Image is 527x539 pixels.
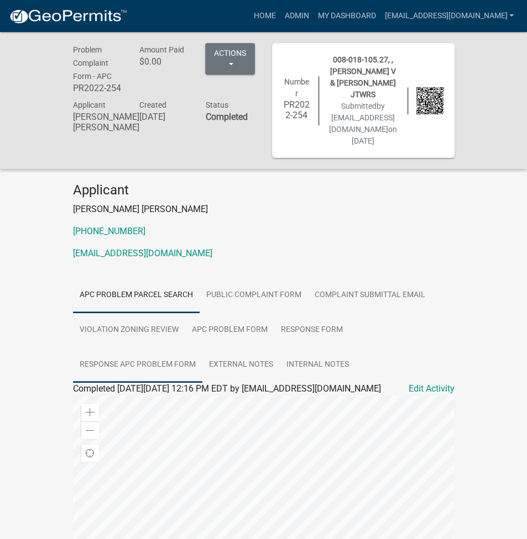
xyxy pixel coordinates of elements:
a: APC Problem Form [185,313,274,348]
a: [EMAIL_ADDRESS][DOMAIN_NAME] [73,248,212,258]
button: Actions [205,43,255,75]
span: Number [284,77,309,98]
span: 008-018-105.27, , [PERSON_NAME] V & [PERSON_NAME] JTWRS [330,55,396,99]
a: [PHONE_NUMBER] [73,226,145,236]
a: Admin [280,6,313,27]
span: Submitted on [DATE] [329,102,397,145]
a: Response APC Problem Form [73,347,202,383]
p: [PERSON_NAME] [PERSON_NAME] [73,203,455,216]
a: [EMAIL_ADDRESS][DOMAIN_NAME] [380,6,518,27]
span: Amount Paid [139,45,184,54]
a: Internal Notes [280,347,356,383]
span: Status [205,101,228,109]
a: Edit Activity [409,382,455,395]
h6: PR2022-254 [283,99,310,120]
a: External Notes [202,347,280,383]
a: Public Complaint Form [200,278,308,313]
a: Complaint Submittal Email [308,278,432,313]
img: QR code [416,87,443,114]
div: Zoom out [81,421,99,439]
h6: $0.00 [139,56,189,67]
a: My Dashboard [313,6,380,27]
strong: Completed [205,112,247,122]
h6: [PERSON_NAME] [PERSON_NAME] [73,112,123,133]
h6: PR2022-254 [73,83,123,93]
span: Problem Complaint Form - APC [73,45,112,81]
h6: [DATE] [139,112,189,122]
span: by [EMAIL_ADDRESS][DOMAIN_NAME] [329,102,395,134]
span: Applicant [73,101,106,109]
span: Completed [DATE][DATE] 12:16 PM EDT by [EMAIL_ADDRESS][DOMAIN_NAME] [73,383,381,394]
span: Created [139,101,166,109]
div: Zoom in [81,404,99,421]
a: Home [249,6,280,27]
div: Find my location [81,445,99,462]
a: APC Problem Parcel search [73,278,200,313]
a: RESPONSE FORM [274,313,349,348]
a: Violation Zoning Review [73,313,185,348]
h4: Applicant [73,182,455,198]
